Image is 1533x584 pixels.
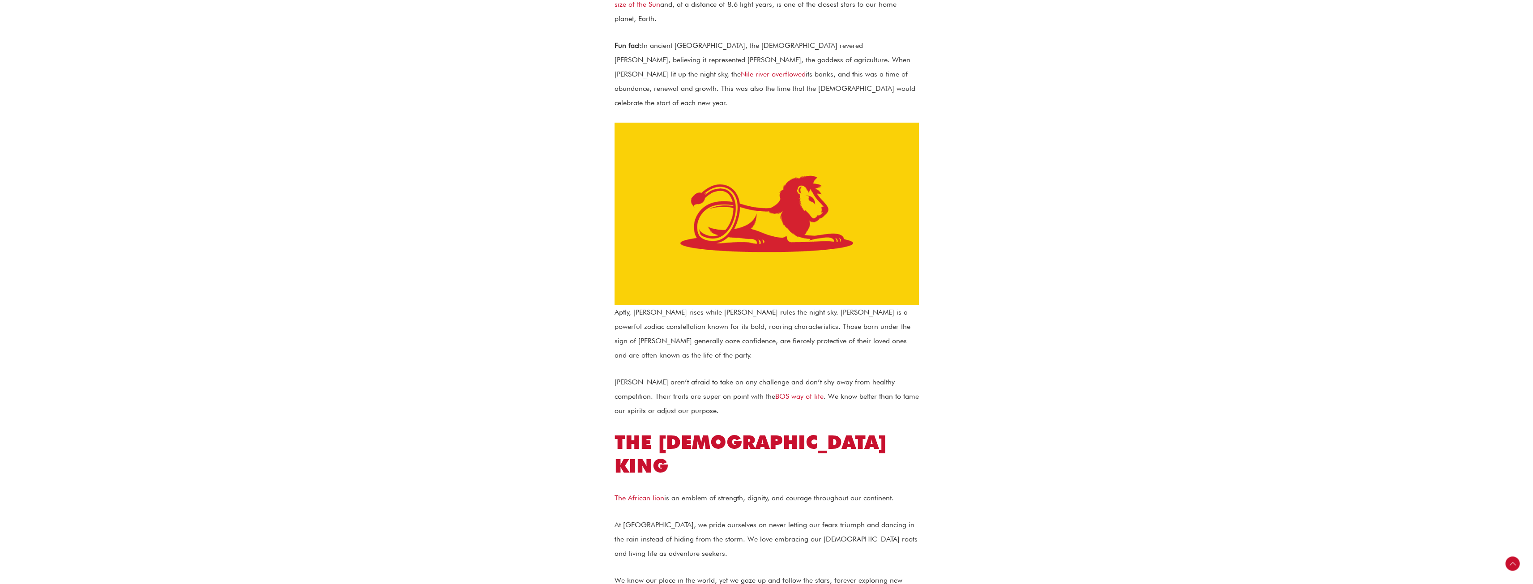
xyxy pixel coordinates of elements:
[615,431,919,477] h2: The [DEMOGRAPHIC_DATA] King
[615,305,919,362] p: Aptly, [PERSON_NAME] rises while [PERSON_NAME] rules the night sky. [PERSON_NAME] is a powerful z...
[615,123,919,305] img: BOS Rooibos Tea logo lion
[615,375,919,418] p: [PERSON_NAME] aren’t afraid to take on any challenge and don’t shy away from healthy competition....
[615,38,919,110] p: In ancient [GEOGRAPHIC_DATA], the [DEMOGRAPHIC_DATA] revered [PERSON_NAME], believing it represen...
[615,41,642,50] strong: Fun fact:
[615,518,919,561] p: At [GEOGRAPHIC_DATA], we pride ourselves on never letting our fears triumph and dancing in the ra...
[615,491,919,505] p: is an emblem of strength, dignity, and courage throughout our continent.
[615,494,664,502] a: The African lion
[775,392,824,401] a: BOS way of life
[741,70,806,78] a: Nile river overflowed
